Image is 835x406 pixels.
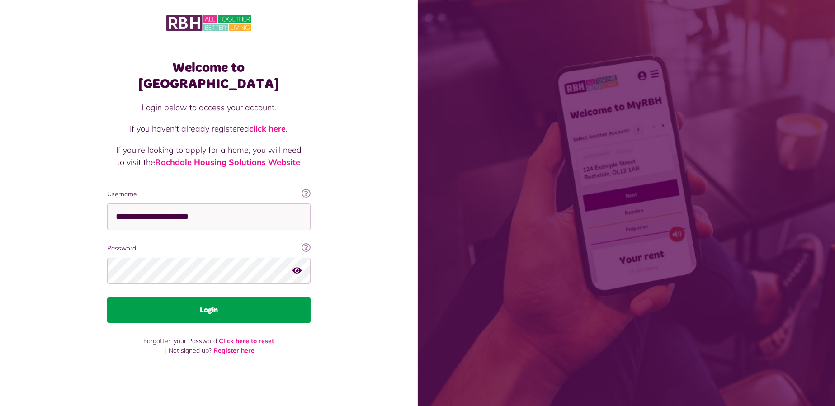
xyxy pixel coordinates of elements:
a: click here [249,123,286,134]
p: If you're looking to apply for a home, you will need to visit the [116,144,302,168]
a: Rochdale Housing Solutions Website [155,157,300,167]
p: If you haven't already registered . [116,123,302,135]
a: Register here [213,346,255,354]
a: Click here to reset [219,337,274,345]
span: Not signed up? [169,346,212,354]
h1: Welcome to [GEOGRAPHIC_DATA] [107,60,311,92]
button: Login [107,297,311,323]
label: Username [107,189,311,199]
span: Forgotten your Password [143,337,217,345]
label: Password [107,244,311,253]
img: MyRBH [166,14,251,33]
p: Login below to access your account. [116,101,302,113]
